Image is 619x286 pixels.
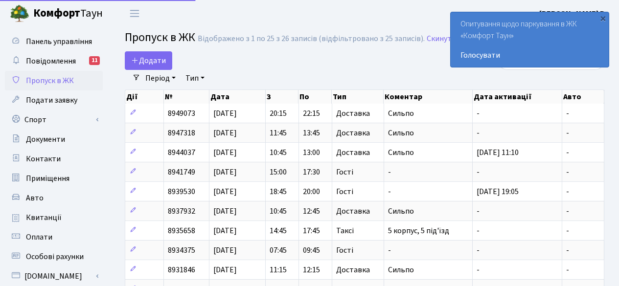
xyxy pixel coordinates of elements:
th: № [164,90,210,104]
span: 8941749 [168,167,195,177]
span: - [477,225,480,236]
span: 14:45 [270,225,287,236]
span: 13:45 [303,128,320,138]
span: 8947318 [168,128,195,138]
span: [DATE] [213,128,237,138]
a: Контакти [5,149,103,169]
span: - [566,167,569,177]
a: Квитанції [5,208,103,227]
div: Опитування щодо паркування в ЖК «Комфорт Таун» [451,12,609,67]
span: - [477,108,480,119]
span: - [566,147,569,158]
th: Авто [562,90,604,104]
span: - [388,186,391,197]
span: 8949073 [168,108,195,119]
span: [DATE] 11:10 [477,147,519,158]
span: Подати заявку [26,95,77,106]
span: 10:45 [270,206,287,217]
span: 09:45 [303,245,320,256]
a: Додати [125,51,172,70]
a: Спорт [5,110,103,130]
span: Гості [336,246,353,254]
span: [DATE] [213,245,237,256]
a: Подати заявку [5,90,103,110]
span: [DATE] [213,147,237,158]
img: logo.png [10,4,29,23]
span: Доставка [336,266,370,274]
span: - [566,245,569,256]
span: 15:00 [270,167,287,177]
th: З [266,90,299,104]
span: Сильпо [388,206,414,217]
span: 12:15 [303,264,320,275]
span: Доставка [336,149,370,156]
span: 10:45 [270,147,287,158]
span: - [477,206,480,217]
span: Сильпо [388,264,414,275]
a: Період [141,70,180,87]
span: [DATE] 19:05 [477,186,519,197]
span: 20:00 [303,186,320,197]
th: Коментар [384,90,472,104]
span: - [566,186,569,197]
th: По [298,90,332,104]
div: Відображено з 1 по 25 з 26 записів (відфільтровано з 25 записів). [198,34,425,44]
span: Гості [336,188,353,196]
th: Дата [209,90,265,104]
span: [DATE] [213,264,237,275]
span: 11:45 [270,128,287,138]
div: × [598,13,608,23]
span: - [477,167,480,177]
span: 13:00 [303,147,320,158]
a: Авто [5,188,103,208]
span: 17:30 [303,167,320,177]
a: Тип [182,70,208,87]
span: Додати [131,55,166,66]
span: Гості [336,168,353,176]
b: Комфорт [33,5,80,21]
span: 8939530 [168,186,195,197]
th: Дата активації [473,90,562,104]
span: - [477,245,480,256]
span: 18:45 [270,186,287,197]
a: Скинути [427,34,456,44]
button: Переключити навігацію [122,5,147,22]
span: Документи [26,134,65,145]
span: 5 корпус, 5 під'їзд [388,225,449,236]
span: 8931846 [168,264,195,275]
span: 8944037 [168,147,195,158]
span: Пропуск в ЖК [125,29,195,46]
span: 22:15 [303,108,320,119]
span: Особові рахунки [26,251,84,262]
span: Авто [26,193,44,203]
span: - [566,206,569,217]
span: 07:45 [270,245,287,256]
span: - [388,245,391,256]
span: - [566,264,569,275]
span: [DATE] [213,108,237,119]
a: Пропуск в ЖК [5,71,103,90]
span: Пропуск в ЖК [26,75,74,86]
span: - [566,128,569,138]
span: - [566,108,569,119]
span: 17:45 [303,225,320,236]
span: Доставка [336,129,370,137]
span: - [477,264,480,275]
a: [DOMAIN_NAME] [5,266,103,286]
span: - [477,128,480,138]
th: Тип [332,90,384,104]
span: [DATE] [213,206,237,217]
a: Повідомлення11 [5,51,103,71]
span: Оплати [26,232,52,242]
a: Особові рахунки [5,247,103,266]
span: 12:45 [303,206,320,217]
span: Таун [33,5,103,22]
span: Контакти [26,154,61,164]
span: Сильпо [388,108,414,119]
span: 8935658 [168,225,195,236]
span: Квитанції [26,212,62,223]
a: Голосувати [460,49,599,61]
span: [DATE] [213,167,237,177]
span: 8937932 [168,206,195,217]
a: Панель управління [5,32,103,51]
